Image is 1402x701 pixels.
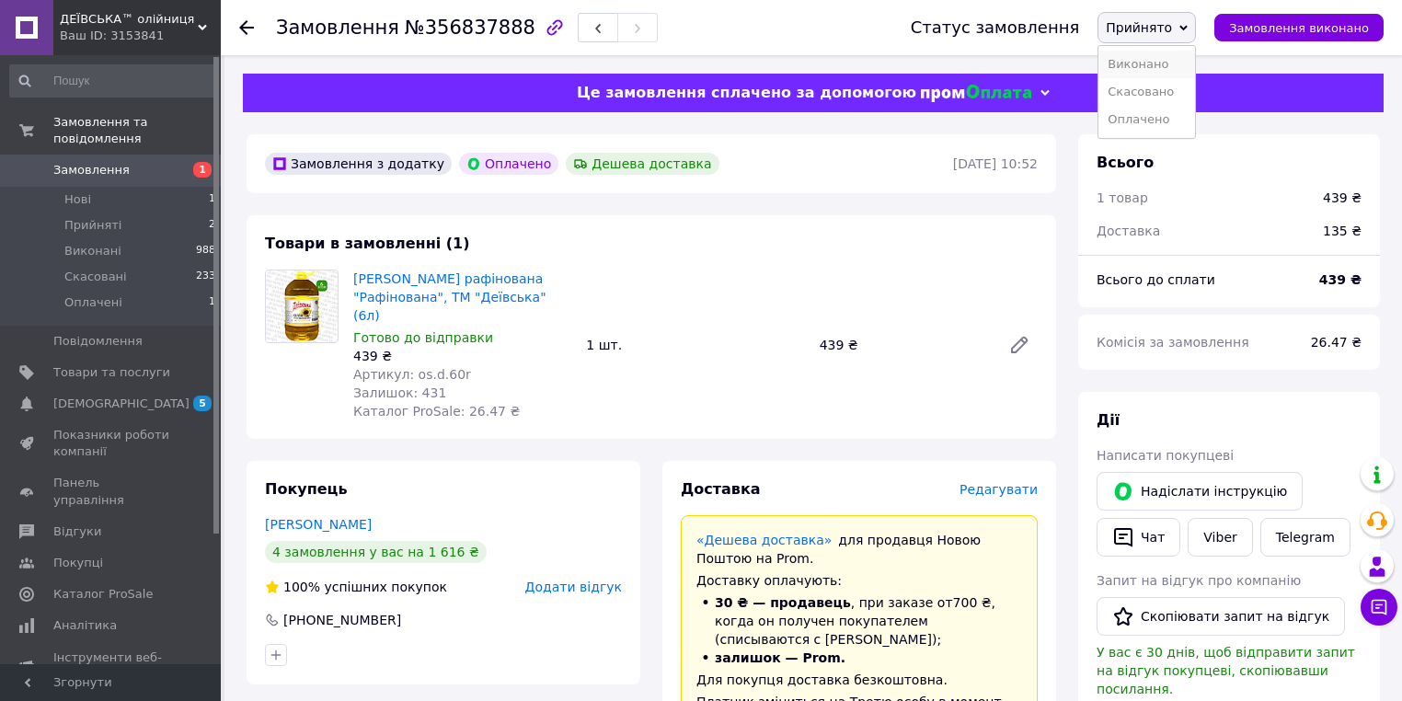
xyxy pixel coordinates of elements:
[265,235,470,252] span: Товари в замовленні (1)
[696,571,1022,590] div: Доставку оплачують:
[1097,335,1249,350] span: Комісія за замовлення
[405,17,535,39] span: №356837888
[921,85,1031,102] img: evopay logo
[353,385,446,400] span: Залишок: 431
[53,523,101,540] span: Відгуки
[265,480,348,498] span: Покупець
[1312,211,1373,251] div: 135 ₴
[196,243,215,259] span: 988
[64,269,127,285] span: Скасовані
[1001,327,1038,363] a: Редагувати
[266,270,338,342] img: Олія соняшникова рафінована "Рафінована", ТМ "Деївська" (6л)
[715,650,845,665] span: залишок — Prom.
[1098,106,1195,133] li: Оплачено
[1097,272,1215,287] span: Всього до сплати
[960,482,1038,497] span: Редагувати
[1214,14,1384,41] button: Замовлення виконано
[696,533,832,547] a: «Дешева доставка»
[196,269,215,285] span: 233
[715,595,851,610] span: 30 ₴ — продавець
[812,332,994,358] div: 439 ₴
[265,517,372,532] a: [PERSON_NAME]
[1188,518,1252,557] a: Viber
[53,114,221,147] span: Замовлення та повідомлення
[53,396,190,412] span: [DEMOGRAPHIC_DATA]
[276,17,399,39] span: Замовлення
[53,555,103,571] span: Покупці
[53,333,143,350] span: Повідомлення
[53,617,117,634] span: Аналітика
[209,294,215,311] span: 1
[566,153,718,175] div: Дешева доставка
[239,18,254,37] div: Повернутися назад
[283,580,320,594] span: 100%
[696,593,1022,649] li: , при заказе от 700 ₴ , когда он получен покупателем (списываются с [PERSON_NAME]);
[1323,189,1362,207] div: 439 ₴
[64,243,121,259] span: Виконані
[265,153,452,175] div: Замовлення з додатку
[209,217,215,234] span: 2
[9,64,217,98] input: Пошук
[353,347,571,365] div: 439 ₴
[353,404,520,419] span: Каталог ProSale: 26.47 ₴
[353,271,546,323] a: [PERSON_NAME] рафінована "Рафінована", ТМ "Деївська" (6л)
[53,649,170,683] span: Інструменти веб-майстра та SEO
[1097,597,1345,636] button: Скопіювати запит на відгук
[1097,518,1180,557] button: Чат
[64,191,91,208] span: Нові
[53,162,130,178] span: Замовлення
[193,396,212,411] span: 5
[353,367,471,382] span: Артикул: os.d.60r
[265,578,447,596] div: успішних покупок
[64,217,121,234] span: Прийняті
[1097,645,1355,696] span: У вас є 30 днів, щоб відправити запит на відгук покупцеві, скопіювавши посилання.
[353,330,493,345] span: Готово до відправки
[1361,589,1397,626] button: Чат з покупцем
[265,541,487,563] div: 4 замовлення у вас на 1 616 ₴
[911,18,1080,37] div: Статус замовлення
[53,364,170,381] span: Товари та послуги
[681,480,761,498] span: Доставка
[577,84,916,101] span: Це замовлення сплачено за допомогою
[1098,78,1195,106] li: Скасовано
[696,531,1022,568] div: для продавця Новою Поштою на Prom.
[1106,20,1172,35] span: Прийнято
[60,28,221,44] div: Ваш ID: 3153841
[525,580,622,594] span: Додати відгук
[282,611,403,629] div: [PHONE_NUMBER]
[1097,448,1234,463] span: Написати покупцеві
[1097,224,1160,238] span: Доставка
[209,191,215,208] span: 1
[1097,154,1154,171] span: Всього
[1260,518,1350,557] a: Telegram
[1098,51,1195,78] li: Виконано
[1097,472,1303,511] button: Надіслати інструкцію
[1097,190,1148,205] span: 1 товар
[1311,335,1362,350] span: 26.47 ₴
[579,332,811,358] div: 1 шт.
[60,11,198,28] span: ДЕЇВСЬКА™ олійниця
[53,475,170,508] span: Панель управління
[53,427,170,460] span: Показники роботи компанії
[696,671,1022,689] div: Для покупця доставка безкоштовна.
[1097,573,1301,588] span: Запит на відгук про компанію
[64,294,122,311] span: Оплачені
[953,156,1038,171] time: [DATE] 10:52
[459,153,558,175] div: Оплачено
[1097,411,1120,429] span: Дії
[1319,272,1362,287] b: 439 ₴
[53,586,153,603] span: Каталог ProSale
[1229,21,1369,35] span: Замовлення виконано
[193,162,212,178] span: 1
